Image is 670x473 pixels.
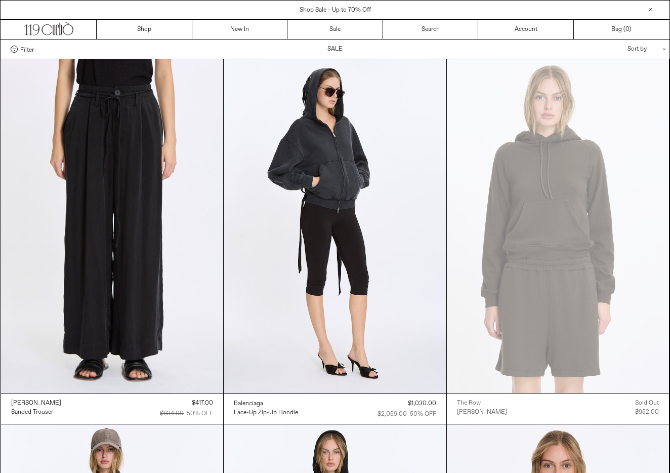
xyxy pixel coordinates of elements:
a: Sale [287,20,383,39]
a: Shop Sale - Up to 70% Off [300,6,371,14]
a: The Row [457,399,507,408]
span: ) [625,25,631,34]
a: Sanded Trouser [11,408,61,417]
a: Balenciaga [234,399,298,408]
div: 50% OFF [187,409,213,418]
a: New In [192,20,288,39]
div: Sold out [635,399,659,408]
span: Filter [20,46,34,53]
img: Balenciaga Lace-Up Zip-Up Hoodie [224,59,446,393]
a: [PERSON_NAME] [11,399,61,408]
div: $2,059.00 [378,410,407,419]
div: Balenciaga [234,400,263,408]
div: $1,030.00 [408,399,436,408]
div: [PERSON_NAME] [11,399,61,408]
a: Account [478,20,574,39]
a: Lace-Up Zip-Up Hoodie [234,408,298,417]
div: 50% OFF [410,410,436,419]
div: The Row [457,399,481,408]
img: Lauren Manoogian Sanded Trouser [1,59,224,393]
div: $952.00 [635,408,659,417]
div: Lace-Up Zip-Up Hoodie [234,409,298,417]
div: $417.00 [192,399,213,408]
a: Bag () [574,20,669,39]
a: Search [383,20,479,39]
div: Sort by [568,40,659,59]
a: [PERSON_NAME] [457,408,507,417]
div: $834.00 [160,409,184,418]
span: 0 [625,25,629,33]
a: Shop [97,20,192,39]
img: The Row Timia Sweatshirt in warm sepia [447,59,669,393]
div: Sanded Trouser [11,408,53,417]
